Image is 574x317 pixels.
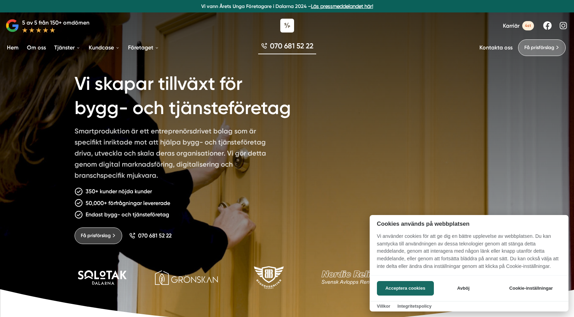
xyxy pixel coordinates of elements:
button: Cookie-inställningar [501,281,561,296]
a: Integritetspolicy [397,304,431,309]
h2: Cookies används på webbplatsen [370,221,568,227]
a: Villkor [377,304,390,309]
button: Avböj [436,281,491,296]
button: Acceptera cookies [377,281,434,296]
p: Vi använder cookies för att ge dig en bättre upplevelse av webbplatsen. Du kan samtycka till anvä... [370,233,568,275]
